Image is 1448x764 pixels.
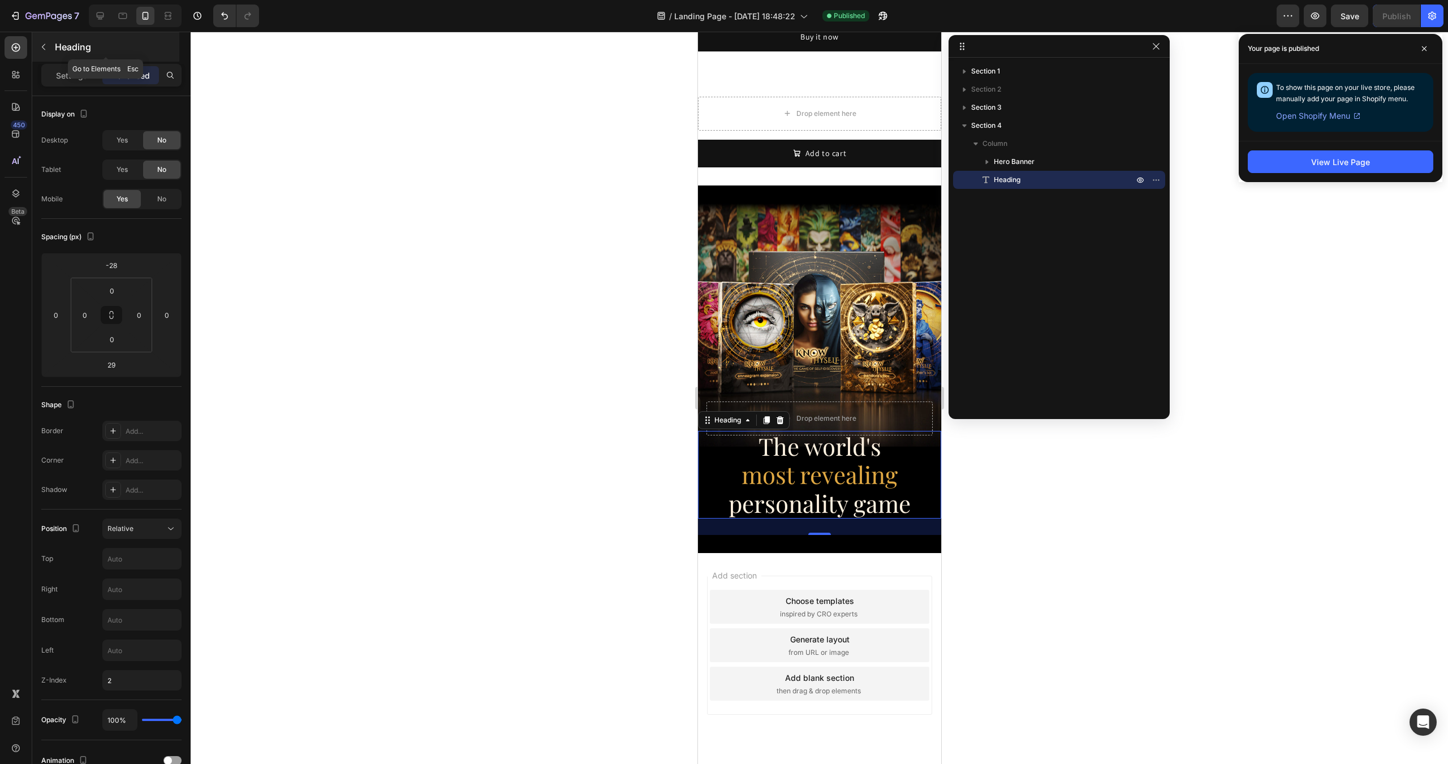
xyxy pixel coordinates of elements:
input: 0px [131,307,148,323]
div: Desktop [41,135,68,145]
p: Advanced [111,70,150,81]
div: Drop element here [98,77,158,87]
input: Auto [103,549,181,569]
div: Opacity [41,713,82,728]
input: Auto [103,610,181,630]
p: Settings [56,70,88,81]
span: Landing Page - [DATE] 18:48:22 [674,10,795,22]
span: Section 3 [971,102,1002,113]
div: Top [41,554,53,564]
div: Publish [1382,10,1411,22]
div: Left [41,645,54,655]
div: 450 [11,120,27,130]
div: Spacing (px) [41,230,97,245]
div: Add to cart [107,115,149,129]
span: Relative [107,524,133,533]
input: Auto [103,579,181,599]
input: Auto [103,710,137,730]
span: No [157,165,166,175]
div: Undo/Redo [213,5,259,27]
p: Heading [55,40,177,54]
input: 0px [76,307,93,323]
button: Publish [1373,5,1420,27]
div: Add blank section [87,640,156,652]
div: Z-Index [41,675,67,685]
div: Add... [126,426,179,437]
span: Open Shopify Menu [1276,109,1350,123]
span: The world's [61,399,183,430]
div: Corner [41,455,64,465]
span: Column [982,138,1007,149]
input: 0px [101,282,123,299]
span: from URL or image [90,616,151,626]
span: No [157,194,166,204]
input: 0 [48,307,64,323]
span: Heading [994,174,1020,185]
span: most revealing [44,427,200,459]
input: -28 [100,257,123,274]
span: No [157,135,166,145]
span: then drag & drop elements [79,654,163,664]
div: Border [41,426,63,436]
iframe: Design area [698,32,941,764]
div: Heading [14,383,45,394]
span: Published [834,11,865,21]
div: Tablet [41,165,61,175]
span: / [669,10,672,22]
div: Bottom [41,615,64,625]
span: inspired by CRO experts [82,577,160,588]
span: personality game [31,456,213,487]
button: Relative [102,519,182,539]
input: 29 [100,356,123,373]
span: Save [1341,11,1359,21]
span: Yes [117,165,128,175]
span: Section 2 [971,84,1001,95]
span: Hero Banner [994,156,1035,167]
span: To show this page on your live store, please manually add your page in Shopify menu. [1276,83,1415,103]
span: Section 4 [971,120,1002,131]
span: Add section [10,538,63,550]
p: Your page is published [1248,43,1319,54]
div: Open Intercom Messenger [1410,709,1437,736]
input: Auto [103,640,181,661]
div: Choose templates [88,563,156,575]
button: View Live Page [1248,150,1433,173]
div: Beta [8,207,27,216]
button: Save [1331,5,1368,27]
div: View Live Page [1311,156,1370,168]
span: Yes [117,194,128,204]
div: Add... [126,485,179,495]
div: Display on [41,107,90,122]
div: Right [41,584,58,594]
span: Yes [117,135,128,145]
p: 7 [74,9,79,23]
div: Mobile [41,194,63,204]
div: Position [41,521,83,537]
div: Generate layout [92,602,152,614]
div: Shape [41,398,77,413]
span: Section 1 [971,66,1000,77]
div: Add... [126,456,179,466]
input: 0px [101,331,123,348]
input: 0 [158,307,175,323]
button: 7 [5,5,84,27]
div: Drop element here [98,382,158,391]
div: Shadow [41,485,67,495]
